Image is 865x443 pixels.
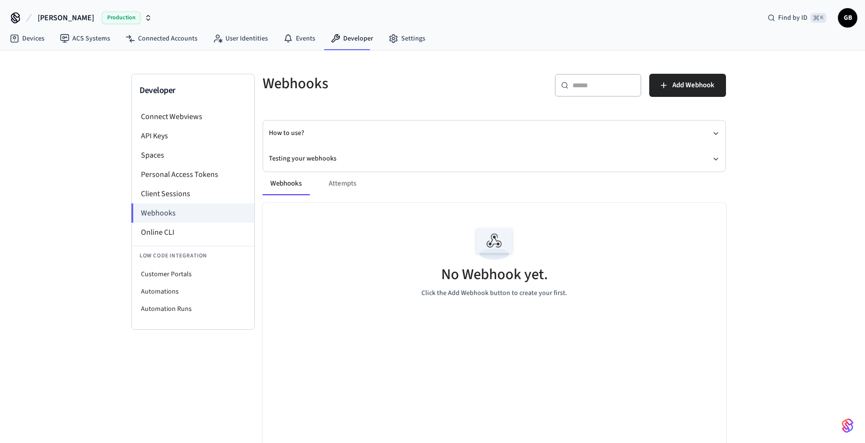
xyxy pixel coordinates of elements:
[263,172,309,195] button: Webhooks
[132,165,254,184] li: Personal Access Tokens
[760,9,834,27] div: Find by ID⌘ K
[839,9,856,27] span: GB
[132,266,254,283] li: Customer Portals
[2,30,52,47] a: Devices
[132,283,254,300] li: Automations
[132,146,254,165] li: Spaces
[132,223,254,242] li: Online CLI
[52,30,118,47] a: ACS Systems
[102,12,140,24] span: Production
[132,246,254,266] li: Low Code Integration
[132,184,254,203] li: Client Sessions
[140,84,247,97] h3: Developer
[132,107,254,126] li: Connect Webviews
[672,79,714,92] span: Add Webhook
[132,126,254,146] li: API Keys
[381,30,433,47] a: Settings
[118,30,205,47] a: Connected Accounts
[323,30,381,47] a: Developer
[276,30,323,47] a: Events
[132,300,254,318] li: Automation Runs
[842,418,853,433] img: SeamLogoGradient.69752ec5.svg
[263,74,488,94] h5: Webhooks
[269,146,720,172] button: Testing your webhooks
[441,265,548,284] h5: No Webhook yet.
[263,172,726,195] div: ant example
[810,13,826,23] span: ⌘ K
[838,8,857,27] button: GB
[269,121,720,146] button: How to use?
[473,222,516,266] img: Webhook Empty State
[205,30,276,47] a: User Identities
[649,74,726,97] button: Add Webhook
[421,288,567,298] p: Click the Add Webhook button to create your first.
[131,203,254,223] li: Webhooks
[38,12,94,24] span: [PERSON_NAME]
[778,13,808,23] span: Find by ID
